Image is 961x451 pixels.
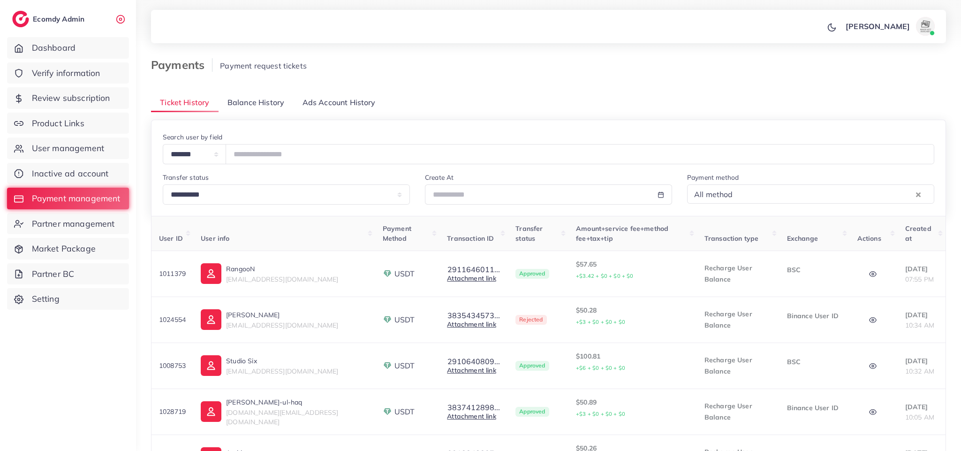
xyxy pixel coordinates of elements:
[394,360,415,371] span: USDT
[846,21,910,32] p: [PERSON_NAME]
[394,314,415,325] span: USDT
[704,400,772,423] p: Recharge User Balance
[383,361,392,370] img: payment
[226,275,338,283] span: [EMAIL_ADDRESS][DOMAIN_NAME]
[394,406,415,417] span: USDT
[7,138,129,159] a: User management
[226,367,338,375] span: [EMAIL_ADDRESS][DOMAIN_NAME]
[7,37,129,59] a: Dashboard
[447,311,500,320] button: 3835434573...
[576,397,689,420] p: $50.89
[787,234,818,243] span: Exchange
[226,408,338,426] span: [DOMAIN_NAME][EMAIL_ADDRESS][DOMAIN_NAME]
[32,117,84,130] span: Product Links
[576,351,689,374] p: $100.81
[201,309,221,330] img: ic-user-info.36bf1079.svg
[159,234,183,243] span: User ID
[32,243,96,255] span: Market Package
[394,268,415,279] span: USDT
[163,132,222,142] label: Search user by field
[7,288,129,310] a: Setting
[905,413,934,421] span: 10:05 AM
[576,365,625,371] small: +$6 + $0 + $0 + $0
[840,17,938,36] a: [PERSON_NAME]avatar
[7,87,129,109] a: Review subscription
[12,11,29,27] img: logo
[704,354,772,377] p: Recharge User Balance
[447,320,496,329] a: Attachment link
[905,355,938,367] p: [DATE]
[447,412,496,420] a: Attachment link
[159,406,186,417] p: 1028719
[447,403,500,412] button: 3837412898...
[515,315,546,325] span: Rejected
[163,173,209,182] label: Transfer status
[226,355,338,367] p: Studio Six
[576,305,689,328] p: $50.28
[787,310,842,321] p: Binance User ID
[7,263,129,285] a: Partner BC
[787,264,842,275] p: BSC
[447,357,500,366] button: 2910640809...
[576,224,668,242] span: Amount+service fee+method fee+tax+tip
[33,15,87,23] h2: Ecomdy Admin
[787,356,842,367] p: BSC
[704,262,772,285] p: Recharge User Balance
[32,192,121,205] span: Payment management
[303,97,376,108] span: Ads Account History
[515,407,549,417] span: Approved
[383,224,411,242] span: Payment Method
[226,263,338,275] p: RangooN
[692,187,735,201] span: All method
[787,402,842,413] p: Binance User ID
[12,11,87,27] a: logoEcomdy Admin
[7,113,129,134] a: Product Links
[905,401,938,413] p: [DATE]
[227,97,284,108] span: Balance History
[160,97,209,108] span: Ticket History
[515,269,549,279] span: Approved
[201,234,229,243] span: User info
[201,401,221,422] img: ic-user-info.36bf1079.svg
[447,366,496,375] a: Attachment link
[447,265,500,274] button: 2911646011...
[32,218,115,230] span: Partner management
[151,58,212,72] h3: Payments
[7,213,129,235] a: Partner management
[857,234,881,243] span: Actions
[576,411,625,417] small: +$3 + $0 + $0 + $0
[7,62,129,84] a: Verify information
[425,173,454,182] label: Create At
[687,184,934,204] div: Search for option
[905,224,931,242] span: Created at
[226,309,338,321] p: [PERSON_NAME]
[704,234,759,243] span: Transaction type
[32,293,60,305] span: Setting
[704,308,772,331] p: Recharge User Balance
[916,189,921,199] button: Clear Selected
[226,321,338,329] span: [EMAIL_ADDRESS][DOMAIN_NAME]
[226,397,368,408] p: [PERSON_NAME]-ul-haq
[159,314,186,325] p: 1024554
[905,367,934,375] span: 10:32 AM
[201,355,221,376] img: ic-user-info.36bf1079.svg
[32,42,76,54] span: Dashboard
[736,187,914,201] input: Search for option
[687,173,739,182] label: Payment method
[916,17,935,36] img: avatar
[383,269,392,278] img: payment
[905,309,938,321] p: [DATE]
[515,361,549,371] span: Approved
[159,360,186,371] p: 1008753
[220,61,307,70] span: Payment request tickets
[447,234,494,243] span: Transaction ID
[7,238,129,260] a: Market Package
[32,67,100,79] span: Verify information
[905,321,934,329] span: 10:34 AM
[905,263,938,275] p: [DATE]
[447,274,496,283] a: Attachment link
[383,407,392,416] img: payment
[32,92,110,104] span: Review subscription
[383,315,392,324] img: payment
[905,275,934,283] span: 07:55 PM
